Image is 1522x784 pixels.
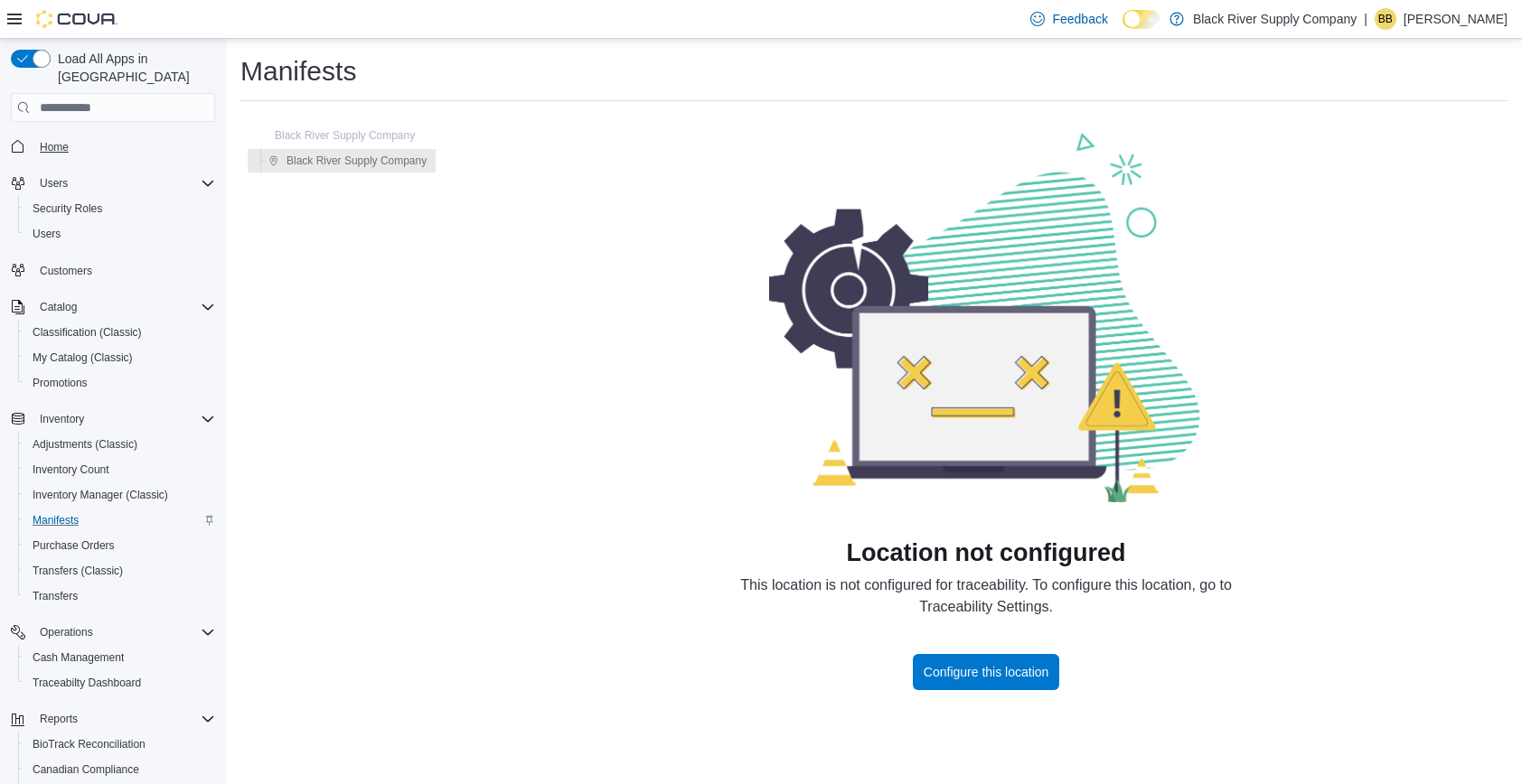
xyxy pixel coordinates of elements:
[25,322,215,343] span: Classification (Classic)
[18,196,222,221] button: Security Roles
[18,221,222,247] button: Users
[18,732,222,757] button: BioTrack Reconciliation
[40,300,77,314] span: Catalog
[1052,10,1107,28] span: Feedback
[33,408,215,430] span: Inventory
[1023,1,1114,37] a: Feedback
[4,294,222,320] button: Catalog
[33,538,115,553] span: Purchase Orders
[18,508,222,533] button: Manifests
[4,257,222,284] button: Customers
[913,654,1060,690] a: Configure this location
[33,376,88,390] span: Promotions
[33,676,141,690] span: Traceabilty Dashboard
[25,198,215,219] span: Security Roles
[25,672,215,694] span: Traceabilty Dashboard
[33,135,215,157] span: Home
[33,589,78,603] span: Transfers
[25,535,122,556] a: Purchase Orders
[33,260,99,282] a: Customers
[25,733,215,755] span: BioTrack Reconciliation
[40,264,92,278] span: Customers
[40,712,78,726] span: Reports
[275,128,415,143] span: Black River Supply Company
[25,560,215,582] span: Transfers (Classic)
[18,757,222,782] button: Canadian Compliance
[40,625,93,639] span: Operations
[25,560,130,582] a: Transfers (Classic)
[25,672,148,694] a: Traceabilty Dashboard
[33,621,215,643] span: Operations
[261,150,434,172] button: Black River Supply Company
[25,484,175,506] a: Inventory Manager (Classic)
[1123,10,1160,29] input: Dark Mode
[33,462,109,477] span: Inventory Count
[18,320,222,345] button: Classification (Classic)
[4,706,222,732] button: Reports
[847,538,1126,567] h1: Location not configured
[249,125,422,146] button: Black River Supply Company
[33,136,76,158] a: Home
[33,737,146,751] span: BioTrack Reconciliation
[25,459,117,481] a: Inventory Count
[33,173,215,194] span: Users
[18,670,222,695] button: Traceabilty Dashboard
[1123,29,1123,30] span: Dark Mode
[769,130,1203,502] img: Page Loading Error Image
[240,53,356,89] h1: Manifests
[25,434,215,455] span: Adjustments (Classic)
[25,535,215,556] span: Purchase Orders
[4,171,222,196] button: Users
[40,412,84,426] span: Inventory
[25,223,215,245] span: Users
[715,574,1257,618] div: This location is not configured for traceability. To configure this location, go to Traceability ...
[25,509,215,531] span: Manifests
[33,513,79,527] span: Manifests
[1378,8,1393,30] span: BB
[25,347,215,369] span: My Catalog (Classic)
[33,564,123,578] span: Transfers (Classic)
[18,345,222,370] button: My Catalog (Classic)
[18,370,222,396] button: Promotions
[1364,8,1367,30] p: |
[33,488,168,502] span: Inventory Manager (Classic)
[33,708,215,730] span: Reports
[40,176,68,191] span: Users
[18,432,222,457] button: Adjustments (Classic)
[33,296,84,318] button: Catalog
[33,621,100,643] button: Operations
[25,585,85,607] a: Transfers
[33,762,139,777] span: Canadian Compliance
[924,663,1049,681] span: Configure this location
[18,583,222,609] button: Transfers
[18,533,222,558] button: Purchase Orders
[25,759,146,780] a: Canadian Compliance
[4,620,222,645] button: Operations
[287,154,427,168] span: Black River Supply Company
[33,708,85,730] button: Reports
[33,227,61,241] span: Users
[25,322,149,343] a: Classification (Classic)
[33,173,75,194] button: Users
[33,201,102,216] span: Security Roles
[18,645,222,670] button: Cash Management
[25,223,68,245] a: Users
[4,406,222,432] button: Inventory
[4,133,222,159] button: Home
[25,434,145,455] a: Adjustments (Classic)
[25,585,215,607] span: Transfers
[25,509,86,531] a: Manifests
[1375,8,1396,30] div: Brandon Blount
[33,325,142,340] span: Classification (Classic)
[25,459,215,481] span: Inventory Count
[33,437,137,452] span: Adjustments (Classic)
[1404,8,1508,30] p: [PERSON_NAME]
[25,759,215,780] span: Canadian Compliance
[18,558,222,583] button: Transfers (Classic)
[36,10,117,28] img: Cova
[1193,8,1357,30] p: Black River Supply Company
[18,457,222,482] button: Inventory Count
[25,372,215,394] span: Promotions
[51,50,215,86] span: Load All Apps in [GEOGRAPHIC_DATA]
[33,259,215,282] span: Customers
